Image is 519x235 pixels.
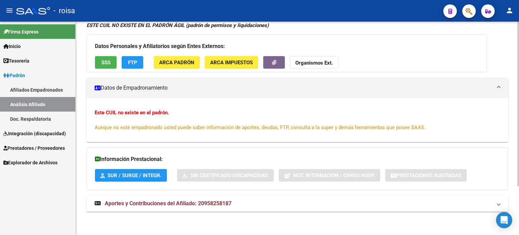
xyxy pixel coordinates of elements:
[293,172,375,179] span: Not. Internacion / Censo Hosp.
[290,56,338,69] button: Organismos Ext.
[3,43,21,50] span: Inicio
[95,42,478,51] h3: Datos Personales y Afiliatorios según Entes Externos:
[86,195,508,212] mat-expansion-panel-header: Aportes y Contribuciones del Afiliado: 20958258187
[159,60,194,66] span: ARCA Padrón
[86,98,508,142] div: Datos de Empadronamiento
[177,169,274,182] button: Sin Certificado Discapacidad
[210,60,253,66] span: ARCA Impuestos
[122,56,143,69] button: FTP
[3,72,25,79] span: Padrón
[53,3,75,18] span: - roisa
[505,6,514,15] mat-icon: person
[396,172,461,179] span: Prestaciones Auditadas
[95,169,167,182] button: SUR / SURGE / INTEGR.
[295,60,333,66] strong: Organismos Ext.
[385,169,467,182] button: Prestaciones Auditadas
[3,57,29,65] span: Tesorería
[3,28,39,36] span: Firma Express
[3,130,66,137] span: Integración (discapacidad)
[95,84,492,92] mat-panel-title: Datos de Empadronamiento
[95,56,117,69] button: SSS
[86,78,508,98] mat-expansion-panel-header: Datos de Empadronamiento
[101,60,110,66] span: SSS
[190,172,268,179] span: Sin Certificado Discapacidad
[5,6,14,15] mat-icon: menu
[86,22,269,28] strong: ESTE CUIL NO EXISTE EN EL PADRÓN ÁGIL (padrón de permisos y liquidaciones)
[279,169,380,182] button: Not. Internacion / Censo Hosp.
[105,200,231,207] span: Aportes y Contribuciones del Afiliado: 20958258187
[95,110,169,116] strong: Este CUIL no existe en el padrón.
[95,155,500,164] h3: Información Prestacional:
[3,159,57,166] span: Explorador de Archivos
[205,56,258,69] button: ARCA Impuestos
[496,212,512,228] div: Open Intercom Messenger
[107,172,162,179] span: SUR / SURGE / INTEGR.
[154,56,200,69] button: ARCA Padrón
[128,60,137,66] span: FTP
[95,124,425,131] span: Aunque no esté empadronado usted puede saber información de aportes, deudas, FTP, consulta a la s...
[3,144,65,152] span: Prestadores / Proveedores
